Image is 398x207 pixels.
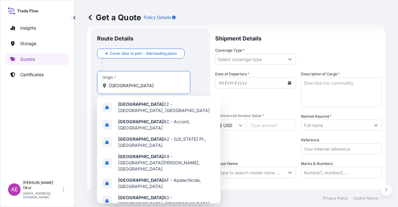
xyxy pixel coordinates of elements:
div: day, [218,79,225,87]
input: Select coverage type [215,54,285,65]
p: Policy Details [144,14,171,21]
p: Route Details [97,35,133,42]
p: Get a Quote [87,12,141,22]
b: [GEOGRAPHIC_DATA] [118,154,164,159]
button: Show suggestions [370,120,382,131]
button: Show suggestions [285,167,296,178]
p: [PERSON_NAME] Okur [23,180,62,190]
input: Type amount [246,120,296,131]
input: Number1, number2,... [301,167,382,178]
b: [GEOGRAPHIC_DATA] [118,101,164,107]
div: month, [226,79,235,87]
span: Commercial Invoice Value [215,113,296,118]
div: / [225,79,226,87]
button: Calendar [285,78,294,88]
div: / [235,79,237,87]
p: Quotes [20,56,35,62]
b: [GEOGRAPHIC_DATA] [118,195,164,200]
p: Storage [20,40,36,47]
p: Cookie Notice [353,196,378,201]
span: AF - Apalachicola, [GEOGRAPHIC_DATA] [118,177,215,190]
span: 22 - [GEOGRAPHIC_DATA], [GEOGRAPHIC_DATA] [118,101,215,114]
b: [GEOGRAPHIC_DATA] [118,177,164,183]
label: Vessel Name [215,161,238,167]
span: Date of Departure [215,71,249,77]
div: Origin [102,75,116,80]
input: Origin [109,82,183,89]
span: AE [11,186,18,193]
div: Please select an origin [100,95,145,101]
div: year, [237,79,248,87]
label: Named Assured [301,113,331,120]
b: [GEOGRAPHIC_DATA] [118,136,164,142]
b: [GEOGRAPHIC_DATA] [118,119,164,124]
div: Show suggestions [97,96,220,203]
input: Your internal reference [301,143,382,154]
button: Show suggestions [285,54,296,65]
label: Reference [301,137,319,143]
p: Privacy Policy [323,196,348,201]
span: 8C - Accord, [GEOGRAPHIC_DATA] [118,119,215,131]
span: Cover door to port - Add loading place [110,50,177,57]
p: Shipment Details [215,29,382,47]
label: Marks & Numbers [301,161,333,167]
input: Full name [301,120,370,131]
label: Coverage Type [215,47,245,54]
span: A9 - [GEOGRAPHIC_DATA][PERSON_NAME], [GEOGRAPHIC_DATA] [118,153,215,172]
p: Insights [20,25,36,31]
input: Type to search vessel name or IMO [215,167,285,178]
p: [EMAIL_ADDRESS][DOMAIN_NAME] [23,191,62,199]
span: B3 - [GEOGRAPHIC_DATA], [GEOGRAPHIC_DATA] [118,195,215,207]
label: Description of Cargo [301,71,340,77]
span: A2 - [US_STATE] Pt., [GEOGRAPHIC_DATA] [118,136,215,148]
p: Certificates [20,72,44,78]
